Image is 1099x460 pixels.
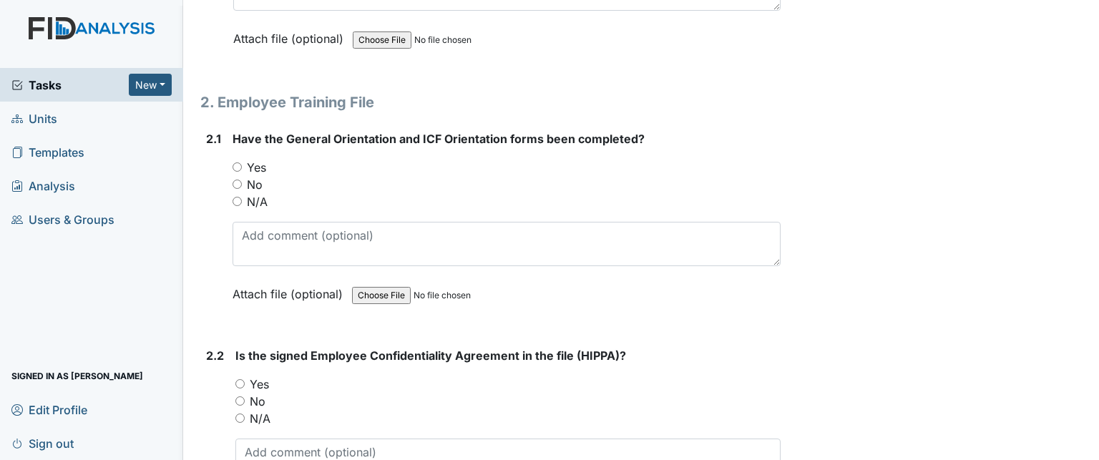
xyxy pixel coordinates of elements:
span: Signed in as [PERSON_NAME] [11,365,143,387]
input: Yes [235,379,245,388]
span: Edit Profile [11,398,87,421]
span: Templates [11,141,84,163]
label: No [247,176,263,193]
label: Attach file (optional) [233,278,348,303]
span: Units [11,107,57,129]
span: Have the General Orientation and ICF Orientation forms been completed? [233,132,645,146]
label: No [250,393,265,410]
a: Tasks [11,77,129,94]
input: No [235,396,245,406]
span: Is the signed Employee Confidentiality Agreement in the file (HIPPA)? [235,348,626,363]
input: N/A [235,413,245,423]
span: Sign out [11,432,74,454]
input: Yes [233,162,242,172]
label: Attach file (optional) [233,22,349,47]
button: New [129,74,172,96]
label: Yes [247,159,266,176]
span: Users & Groups [11,208,114,230]
h1: 2. Employee Training File [200,92,781,113]
label: Yes [250,376,269,393]
span: Analysis [11,175,75,197]
input: No [233,180,242,189]
label: N/A [250,410,270,427]
label: N/A [247,193,268,210]
label: 2.2 [206,347,224,364]
label: 2.1 [206,130,221,147]
input: N/A [233,197,242,206]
